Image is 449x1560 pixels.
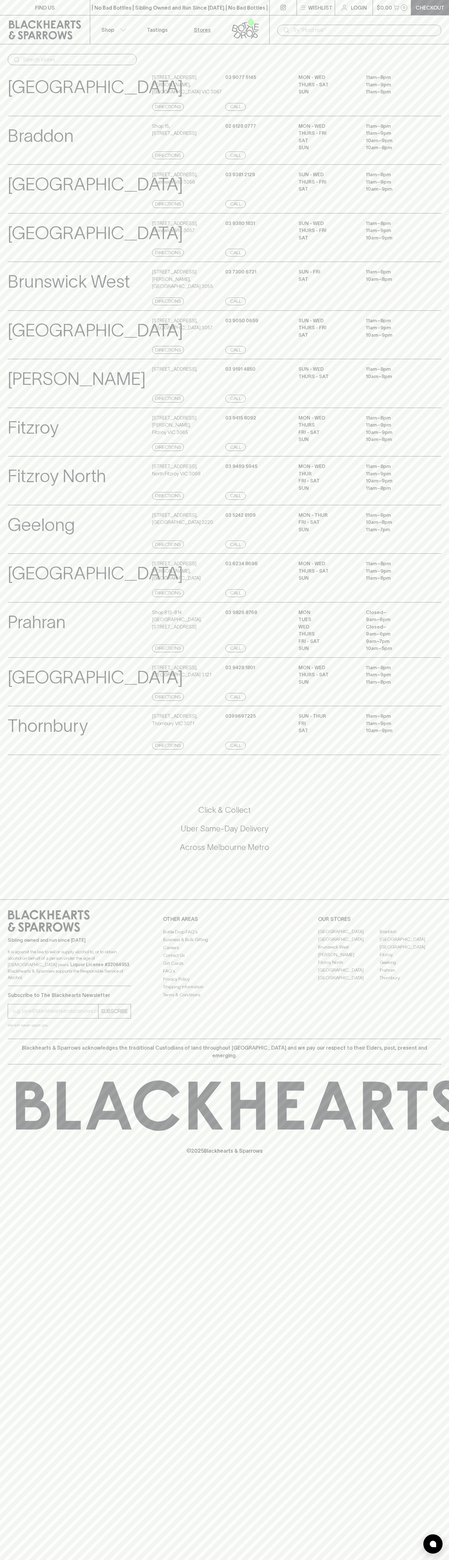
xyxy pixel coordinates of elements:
a: Thornbury [380,974,441,982]
p: 9am – 6pm [366,616,424,623]
p: 11am – 7pm [366,526,424,533]
a: Directions [152,443,184,451]
a: Tastings [135,15,180,44]
p: 10am – 9pm [366,186,424,193]
p: SUN [298,575,356,582]
p: [GEOGRAPHIC_DATA] [8,664,183,691]
p: FIND US [35,4,55,12]
p: 10am – 8pm [366,276,424,283]
p: 11am – 9pm [366,81,424,89]
p: Login [351,4,367,12]
a: Brunswick West [318,943,380,951]
a: Fitzroy North [318,959,380,966]
a: Gift Cards [163,959,286,967]
p: Stores [194,26,211,34]
a: Directions [152,103,184,111]
a: Directions [152,645,184,652]
p: 11am – 9pm [366,324,424,332]
p: 11am – 8pm [366,171,424,178]
p: 11am – 8pm [366,88,424,96]
p: 11am – 8pm [366,123,424,130]
a: [GEOGRAPHIC_DATA] [318,936,380,943]
p: SAT [298,234,356,242]
p: 11am – 8pm [366,74,424,81]
p: Subscribe to The Blackhearts Newsletter [8,991,131,999]
p: 11am – 9pm [366,568,424,575]
p: 9am – 6pm [366,630,424,638]
a: Call [225,443,246,451]
a: Directions [152,395,184,403]
p: Tastings [147,26,168,34]
p: 03 9415 8092 [225,414,256,422]
p: THURS - SAT [298,373,356,380]
p: MON - WED [298,74,356,81]
p: MON - WED [298,463,356,470]
p: 03 9077 5145 [225,74,256,81]
p: OUR STORES [318,915,441,923]
a: Directions [152,346,184,354]
p: [STREET_ADDRESS] , North Fitzroy VIC 3068 [152,463,201,477]
p: [STREET_ADDRESS] , Brunswick VIC 3056 [152,171,197,186]
p: 0399697225 [225,713,256,720]
p: [STREET_ADDRESS] , [GEOGRAPHIC_DATA] 3057 [152,317,213,332]
a: [GEOGRAPHIC_DATA] [380,943,441,951]
p: 03 9428 1801 [225,664,255,672]
p: MON - WED [298,123,356,130]
p: Fitzroy North [8,463,106,490]
p: 10am – 8pm [366,519,424,526]
a: Call [225,589,246,597]
p: MON - WED [298,414,356,422]
p: Geelong [8,512,75,538]
p: [GEOGRAPHIC_DATA] [8,74,183,100]
p: Closed – [366,609,424,616]
p: Fitzroy [8,414,59,441]
a: Call [225,103,246,111]
p: 11am – 9pm [366,720,424,727]
p: SAT [298,137,356,144]
img: bubble-icon [430,1541,436,1547]
p: SAT [298,332,356,339]
a: Call [225,492,246,500]
p: Sibling owned and run since [DATE] [8,937,131,943]
p: [STREET_ADDRESS][PERSON_NAME] , [GEOGRAPHIC_DATA] [152,560,224,582]
a: Call [225,200,246,208]
p: 10am – 9pm [366,137,424,144]
p: 11am – 8pm [366,575,424,582]
p: SUN [298,645,356,652]
p: 11am – 9pm [366,227,424,234]
p: 11am – 8pm [366,414,424,422]
a: Call [225,693,246,701]
a: Business & Bulk Gifting [163,936,286,944]
a: Contact Us [163,952,286,959]
a: Directions [152,589,184,597]
p: MON - WED [298,664,356,672]
p: THURS [298,630,356,638]
a: Call [225,249,246,256]
p: 03 9050 0659 [225,317,258,325]
p: 10am – 9pm [366,429,424,436]
p: SUBSCRIBE [101,1007,128,1015]
p: THURS - SAT [298,568,356,575]
p: SUN [298,526,356,533]
p: THURS - FRI [298,227,356,234]
p: MON [298,609,356,616]
p: 10am – 8pm [366,144,424,152]
a: Directions [152,693,184,701]
p: 11am – 9pm [366,130,424,137]
p: 11am – 8pm [366,512,424,519]
a: Directions [152,742,184,750]
p: 03 9489 5945 [225,463,257,470]
a: Call [225,395,246,403]
p: 10am – 9pm [366,332,424,339]
p: 10am – 9pm [366,727,424,734]
a: Terms & Conditions [163,991,286,999]
p: [STREET_ADDRESS] , [152,366,197,373]
p: 11am – 9pm [366,178,424,186]
p: Shop 15 , [STREET_ADDRESS] [152,123,196,137]
p: MON - WED [298,560,356,568]
p: SAT [298,276,356,283]
h5: Uber Same-Day Delivery [8,823,441,834]
p: 0 [403,6,405,9]
p: 11am – 8pm [366,485,424,492]
a: Call [225,645,246,652]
